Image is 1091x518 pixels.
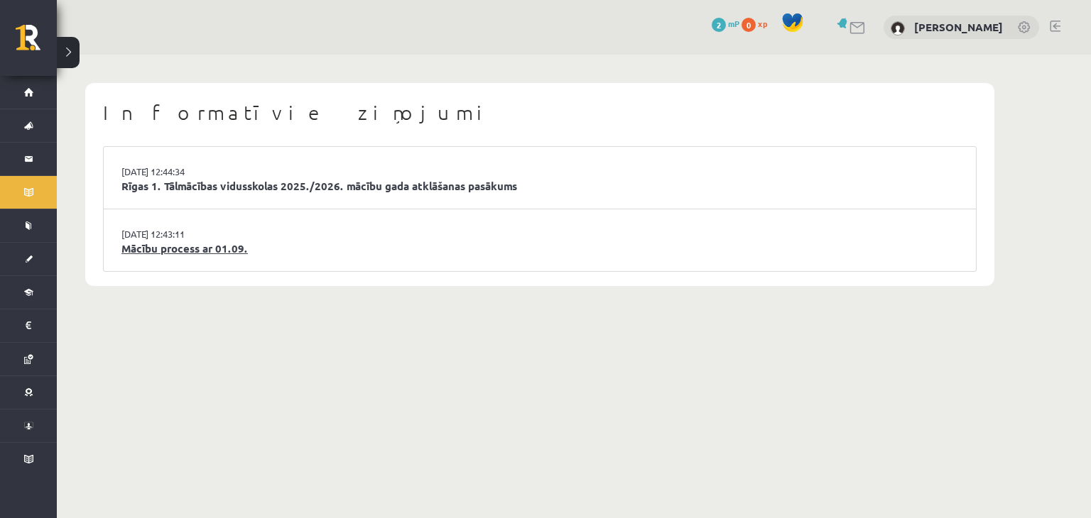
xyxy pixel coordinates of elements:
[758,18,767,29] span: xp
[121,165,228,179] a: [DATE] 12:44:34
[16,25,57,60] a: Rīgas 1. Tālmācības vidusskola
[712,18,739,29] a: 2 mP
[891,21,905,35] img: Elizabete Melngalve
[121,227,228,241] a: [DATE] 12:43:11
[712,18,726,32] span: 2
[742,18,756,32] span: 0
[103,101,977,125] h1: Informatīvie ziņojumi
[121,178,958,194] a: Rīgas 1. Tālmācības vidusskolas 2025./2026. mācību gada atklāšanas pasākums
[121,241,958,257] a: Mācību process ar 01.09.
[728,18,739,29] span: mP
[914,20,1003,34] a: [PERSON_NAME]
[742,18,774,29] a: 0 xp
